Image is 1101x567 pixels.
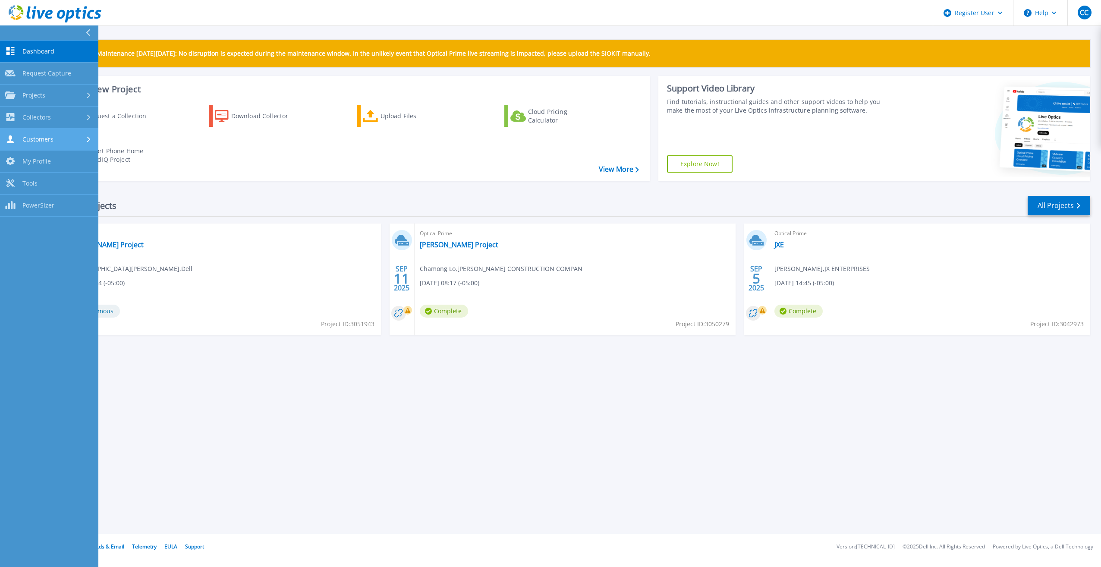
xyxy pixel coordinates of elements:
span: Collectors [22,113,51,121]
a: Cloud Pricing Calculator [504,105,601,127]
span: [DATE] 08:17 (-05:00) [420,278,479,288]
span: 11 [394,275,409,282]
span: Complete [774,305,823,318]
span: Chamong Lo , [PERSON_NAME] CONSTRUCTION COMPAN [420,264,582,274]
p: Scheduled Maintenance [DATE][DATE]: No disruption is expected during the maintenance window. In t... [64,50,651,57]
div: Support Video Library [667,83,890,94]
a: JXE [774,240,784,249]
span: [DEMOGRAPHIC_DATA][PERSON_NAME] , Dell [65,264,192,274]
div: Import Phone Home CloudIQ Project [85,147,152,164]
span: Optical Prime [774,229,1085,238]
span: Project ID: 3051943 [321,319,374,329]
span: Tools [22,180,38,187]
div: SEP 2025 [393,263,410,294]
li: Powered by Live Optics, a Dell Technology [993,544,1093,550]
a: [PERSON_NAME] Project [65,240,144,249]
div: Upload Files [381,107,450,125]
span: Optical Prime [420,229,730,238]
a: Telemetry [132,543,157,550]
a: Upload Files [357,105,453,127]
a: EULA [164,543,177,550]
a: Support [185,543,204,550]
span: CC [1080,9,1088,16]
span: Optical Prime [65,229,376,238]
span: Complete [420,305,468,318]
span: Customers [22,135,53,143]
span: PowerSizer [22,202,54,209]
li: © 2025 Dell Inc. All Rights Reserved [903,544,985,550]
a: View More [599,165,639,173]
div: Request a Collection [86,107,155,125]
a: Request a Collection [61,105,157,127]
span: 5 [752,275,760,282]
div: Download Collector [231,107,300,125]
div: SEP 2025 [748,263,764,294]
a: All Projects [1028,196,1090,215]
span: [PERSON_NAME] , JX ENTERPRISES [774,264,870,274]
li: Version: [TECHNICAL_ID] [837,544,895,550]
span: My Profile [22,157,51,165]
a: Ads & Email [95,543,124,550]
span: [DATE] 14:45 (-05:00) [774,278,834,288]
span: Project ID: 3042973 [1030,319,1084,329]
span: Dashboard [22,47,54,55]
a: Explore Now! [667,155,733,173]
a: [PERSON_NAME] Project [420,240,498,249]
span: Projects [22,91,45,99]
div: Cloud Pricing Calculator [528,107,597,125]
h3: Start a New Project [61,85,639,94]
span: Project ID: 3050279 [676,319,729,329]
a: Download Collector [209,105,305,127]
div: Find tutorials, instructional guides and other support videos to help you make the most of your L... [667,98,890,115]
span: Request Capture [22,69,71,77]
